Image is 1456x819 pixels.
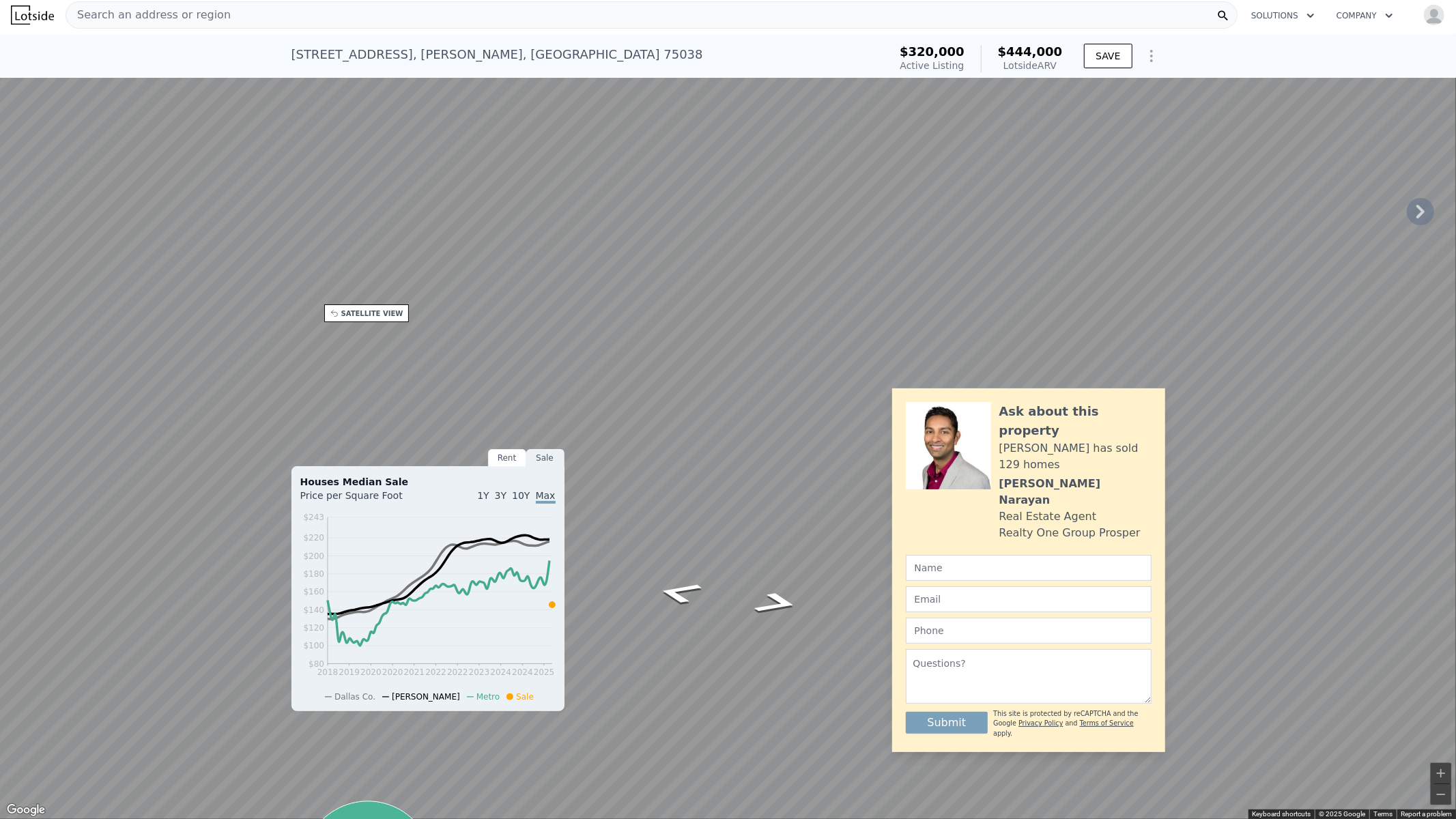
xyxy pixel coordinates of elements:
[66,7,231,23] span: Search an address or region
[341,308,403,319] div: SATELLITE VIEW
[1138,42,1165,70] button: Show Options
[495,490,506,501] span: 3Y
[906,586,1152,612] input: Email
[446,667,468,677] tspan: 2022
[309,659,324,669] tspan: $80
[468,667,489,677] tspan: 2023
[1080,719,1134,727] a: Terms of Service
[334,692,375,702] span: Dallas Co.
[1018,719,1063,727] a: Privacy Policy
[303,641,324,650] tspan: $100
[998,59,1063,72] div: Lotside ARV
[512,490,530,501] span: 10Y
[303,605,324,615] tspan: $140
[303,551,324,561] tspan: $200
[425,667,446,677] tspan: 2022
[11,5,54,25] img: Lotside
[291,45,703,64] div: [STREET_ADDRESS] , [PERSON_NAME] , [GEOGRAPHIC_DATA] 75038
[1240,3,1326,28] button: Solutions
[906,712,988,734] button: Submit
[906,618,1152,644] input: Phone
[303,587,324,597] tspan: $160
[382,667,403,677] tspan: 2020
[998,44,1063,59] span: $444,000
[339,667,360,677] tspan: 2019
[303,569,324,579] tspan: $180
[993,709,1151,738] div: This site is protected by reCAPTCHA and the Google and apply.
[999,525,1141,541] div: Realty One Group Prosper
[488,449,526,467] div: Rent
[999,508,1097,525] div: Real Estate Agent
[900,44,965,59] span: $320,000
[533,667,554,677] tspan: 2025
[999,402,1152,440] div: Ask about this property
[303,534,324,543] tspan: $220
[303,623,324,633] tspan: $120
[317,667,338,677] tspan: 2018
[536,490,556,504] span: Max
[1423,4,1445,26] img: avatar
[1084,44,1132,68] button: SAVE
[900,60,965,71] span: Active Listing
[476,692,500,702] span: Metro
[1326,3,1404,28] button: Company
[300,489,428,511] div: Price per Square Foot
[999,476,1152,508] div: [PERSON_NAME] Narayan
[906,555,1152,581] input: Name
[516,692,534,702] span: Sale
[512,667,533,677] tspan: 2024
[477,490,489,501] span: 1Y
[999,440,1152,473] div: [PERSON_NAME] has sold 129 homes
[360,667,382,677] tspan: 2020
[392,692,460,702] span: [PERSON_NAME]
[303,513,324,522] tspan: $243
[300,475,556,489] div: Houses Median Sale
[403,667,425,677] tspan: 2021
[490,667,511,677] tspan: 2024
[526,449,565,467] div: Sale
